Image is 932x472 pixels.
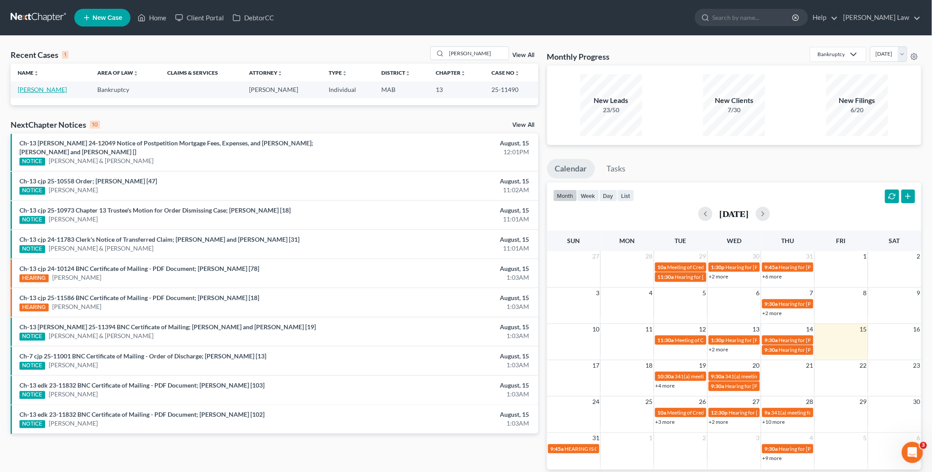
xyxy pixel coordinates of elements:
[329,69,348,76] a: Typeunfold_more
[645,396,654,407] span: 25
[49,419,98,428] a: [PERSON_NAME]
[781,237,794,244] span: Thu
[779,301,848,307] span: Hearing for [PERSON_NAME]
[889,237,900,244] span: Sat
[160,64,242,81] th: Claims & Services
[568,237,580,244] span: Sun
[90,81,160,98] td: Bankruptcy
[11,49,69,60] div: Recent Cases
[658,409,667,416] span: 10a
[648,288,654,298] span: 4
[805,396,814,407] span: 28
[763,310,782,316] a: +2 more
[752,324,761,335] span: 13
[19,391,45,399] div: NOTICE
[49,186,98,194] a: [PERSON_NAME]
[711,337,725,343] span: 1:30p
[711,383,725,389] span: 9:30a
[365,410,529,419] div: August, 15
[591,360,600,371] span: 17
[809,10,838,26] a: Help
[580,95,642,106] div: New Leads
[771,409,857,416] span: 341(a) meeting for [PERSON_NAME]
[726,337,795,343] span: Hearing for [PERSON_NAME]
[859,324,868,335] span: 15
[702,288,707,298] span: 5
[725,383,794,389] span: Hearing for [PERSON_NAME]
[19,158,45,166] div: NOTICE
[599,190,617,202] button: day
[839,10,921,26] a: [PERSON_NAME] Law
[591,251,600,262] span: 27
[709,419,729,425] a: +2 more
[19,304,49,312] div: HEARING
[675,337,773,343] span: Meeting of Creditors for [PERSON_NAME]
[365,139,529,148] div: August, 15
[620,237,635,244] span: Mon
[18,69,39,76] a: Nameunfold_more
[405,71,410,76] i: unfold_more
[565,445,677,452] span: HEARING IS CONTINUED for [PERSON_NAME]
[513,122,535,128] a: View All
[648,433,654,443] span: 1
[249,69,283,76] a: Attorneyunfold_more
[667,264,766,270] span: Meeting of Creditors for [PERSON_NAME]
[553,190,577,202] button: month
[713,9,794,26] input: Search by name...
[515,71,520,76] i: unfold_more
[19,265,259,272] a: Ch-13 cjp 24-10124 BNC Certificate of Mailing - PDF Document; [PERSON_NAME] [78]
[49,361,98,369] a: [PERSON_NAME]
[658,274,674,280] span: 11:30a
[62,51,69,59] div: 1
[703,95,765,106] div: New Clients
[756,433,761,443] span: 3
[765,346,778,353] span: 9:30a
[19,206,291,214] a: Ch-13 cjp 25-10973 Chapter 13 Trustee's Motion for Order Dismissing Case; [PERSON_NAME] [18]
[492,69,520,76] a: Case Nounfold_more
[551,445,564,452] span: 9:45a
[52,273,101,282] a: [PERSON_NAME]
[711,264,725,270] span: 1:30p
[709,273,729,280] a: +2 more
[547,159,595,179] a: Calendar
[826,95,888,106] div: New Filings
[365,186,529,194] div: 11:02AM
[658,264,667,270] span: 10a
[765,409,771,416] span: 9a
[19,187,45,195] div: NOTICE
[763,455,782,461] a: +9 more
[698,360,707,371] span: 19
[19,362,45,370] div: NOTICE
[365,361,529,369] div: 1:03AM
[658,373,674,380] span: 10:30a
[591,433,600,443] span: 31
[765,445,778,452] span: 9:30a
[805,251,814,262] span: 31
[365,390,529,399] div: 1:03AM
[698,251,707,262] span: 29
[365,323,529,331] div: August, 15
[11,119,100,130] div: NextChapter Notices
[779,337,895,343] span: Hearing for [PERSON_NAME] & [PERSON_NAME]
[805,360,814,371] span: 21
[19,245,45,253] div: NOTICE
[447,47,509,60] input: Search by name...
[365,293,529,302] div: August, 15
[916,288,921,298] span: 9
[19,216,45,224] div: NOTICE
[580,106,642,114] div: 23/50
[429,81,485,98] td: 13
[365,352,529,361] div: August, 15
[19,236,299,243] a: Ch-13 cjp 24-11783 Clerk's Notice of Transferred Claim; [PERSON_NAME] and [PERSON_NAME] [31]
[656,419,675,425] a: +3 more
[645,251,654,262] span: 28
[19,381,265,389] a: Ch-13 edk 23-11832 BNC Certificate of Mailing - PDF Document; [PERSON_NAME] [103]
[49,331,154,340] a: [PERSON_NAME] & [PERSON_NAME]
[667,409,766,416] span: Meeting of Creditors for [PERSON_NAME]
[365,148,529,156] div: 12:01PM
[19,420,45,428] div: NOTICE
[18,86,67,93] a: [PERSON_NAME]
[752,251,761,262] span: 30
[365,177,529,186] div: August, 15
[645,324,654,335] span: 11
